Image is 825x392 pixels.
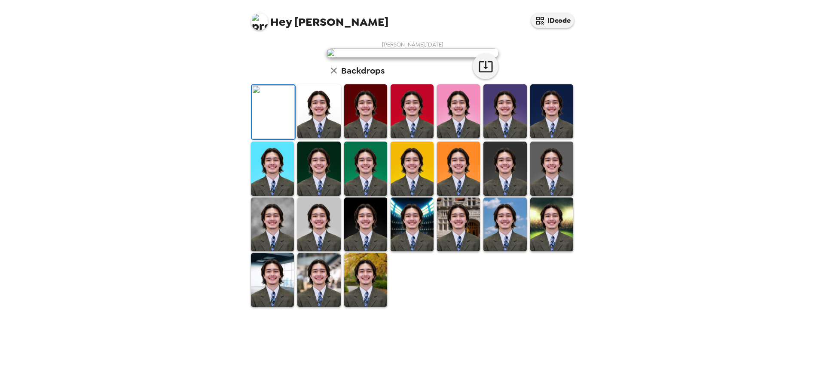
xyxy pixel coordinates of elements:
span: [PERSON_NAME] [251,9,388,28]
img: profile pic [251,13,268,30]
img: user [327,48,498,58]
span: Hey [270,14,292,30]
img: Original [252,85,295,139]
span: [PERSON_NAME] , [DATE] [382,41,443,48]
button: IDcode [531,13,574,28]
h6: Backdrops [341,64,385,77]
